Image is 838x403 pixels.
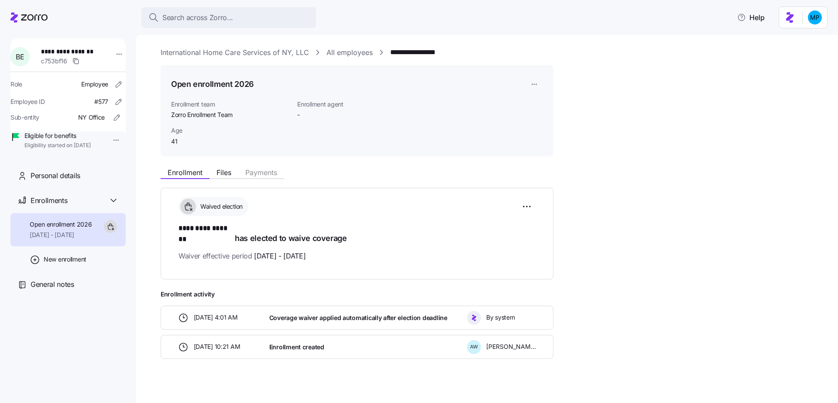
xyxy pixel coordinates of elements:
[179,251,306,262] span: Waiver effective period
[245,169,277,176] span: Payments
[326,47,373,58] a: All employees
[10,113,39,122] span: Sub-entity
[486,342,536,351] span: [PERSON_NAME]
[94,97,108,106] span: #577
[162,12,233,23] span: Search across Zorro...
[737,12,765,23] span: Help
[81,80,108,89] span: Employee
[31,195,67,206] span: Enrollments
[141,7,316,28] button: Search across Zorro...
[171,100,290,109] span: Enrollment team
[31,279,74,290] span: General notes
[24,131,91,140] span: Eligible for benefits
[168,169,203,176] span: Enrollment
[171,126,259,135] span: Age
[486,313,515,322] span: By system
[297,100,385,109] span: Enrollment agent
[198,202,243,211] span: Waived election
[41,57,67,65] span: c753bf16
[161,47,309,58] a: International Home Care Services of NY, LLC
[24,142,91,149] span: Eligibility started on [DATE]
[10,97,45,106] span: Employee ID
[171,110,290,119] span: Zorro Enrollment Team
[179,223,536,244] h1: has elected to waive coverage
[730,9,772,26] button: Help
[44,255,86,264] span: New enrollment
[31,170,80,181] span: Personal details
[216,169,231,176] span: Files
[10,80,22,89] span: Role
[254,251,306,262] span: [DATE] - [DATE]
[16,53,24,60] span: B E
[171,137,259,146] span: 41
[297,110,300,119] span: -
[808,10,822,24] img: b954e4dfce0f5620b9225907d0f7229f
[161,290,553,299] span: Enrollment activity
[171,79,254,90] h1: Open enrollment 2026
[194,342,240,351] span: [DATE] 10:21 AM
[30,231,92,239] span: [DATE] - [DATE]
[269,313,447,322] span: Coverage waiver applied automatically after election deadline
[194,313,238,322] span: [DATE] 4:01 AM
[470,344,478,349] span: A W
[78,113,105,122] span: NY Office
[30,220,92,229] span: Open enrollment 2026
[269,343,324,351] span: Enrollment created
